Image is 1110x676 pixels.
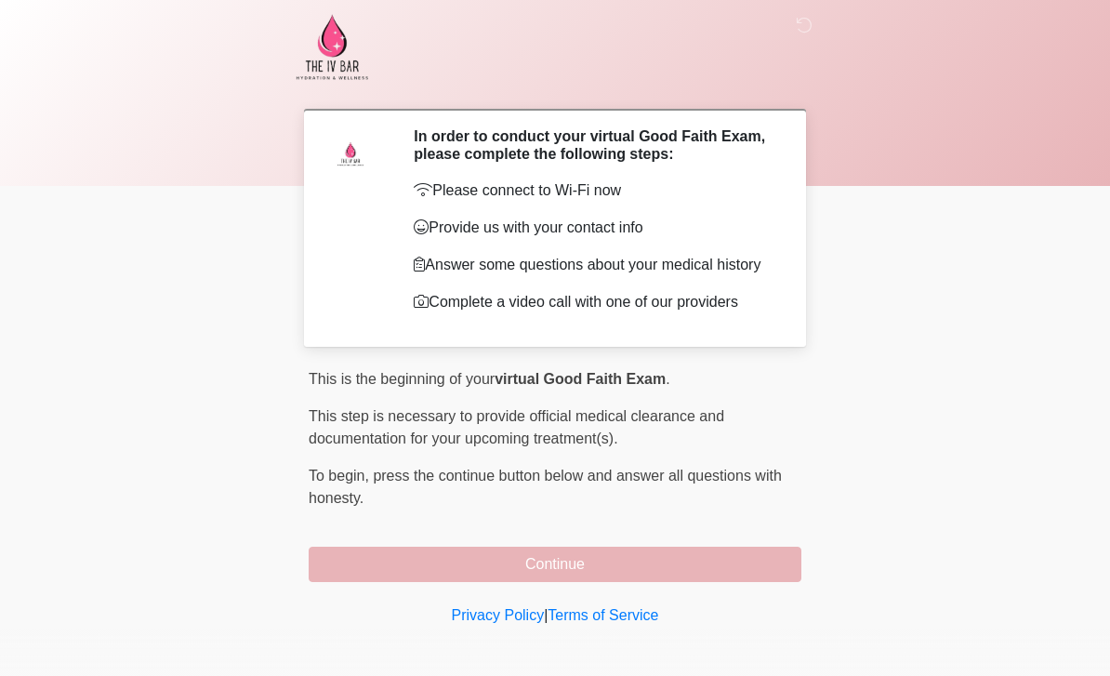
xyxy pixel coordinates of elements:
[548,607,658,623] a: Terms of Service
[414,254,773,276] p: Answer some questions about your medical history
[309,408,724,446] span: This step is necessary to provide official medical clearance and documentation for your upcoming ...
[309,468,782,506] span: press the continue button below and answer all questions with honesty.
[414,291,773,313] p: Complete a video call with one of our providers
[309,371,495,387] span: This is the beginning of your
[414,217,773,239] p: Provide us with your contact info
[309,468,373,484] span: To begin,
[544,607,548,623] a: |
[323,127,378,183] img: Agent Avatar
[495,371,666,387] strong: virtual Good Faith Exam
[666,371,669,387] span: .
[452,607,545,623] a: Privacy Policy
[290,14,374,80] img: The IV Bar, LLC Logo
[414,179,773,202] p: Please connect to Wi-Fi now
[309,547,801,582] button: Continue
[414,127,773,163] h2: In order to conduct your virtual Good Faith Exam, please complete the following steps:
